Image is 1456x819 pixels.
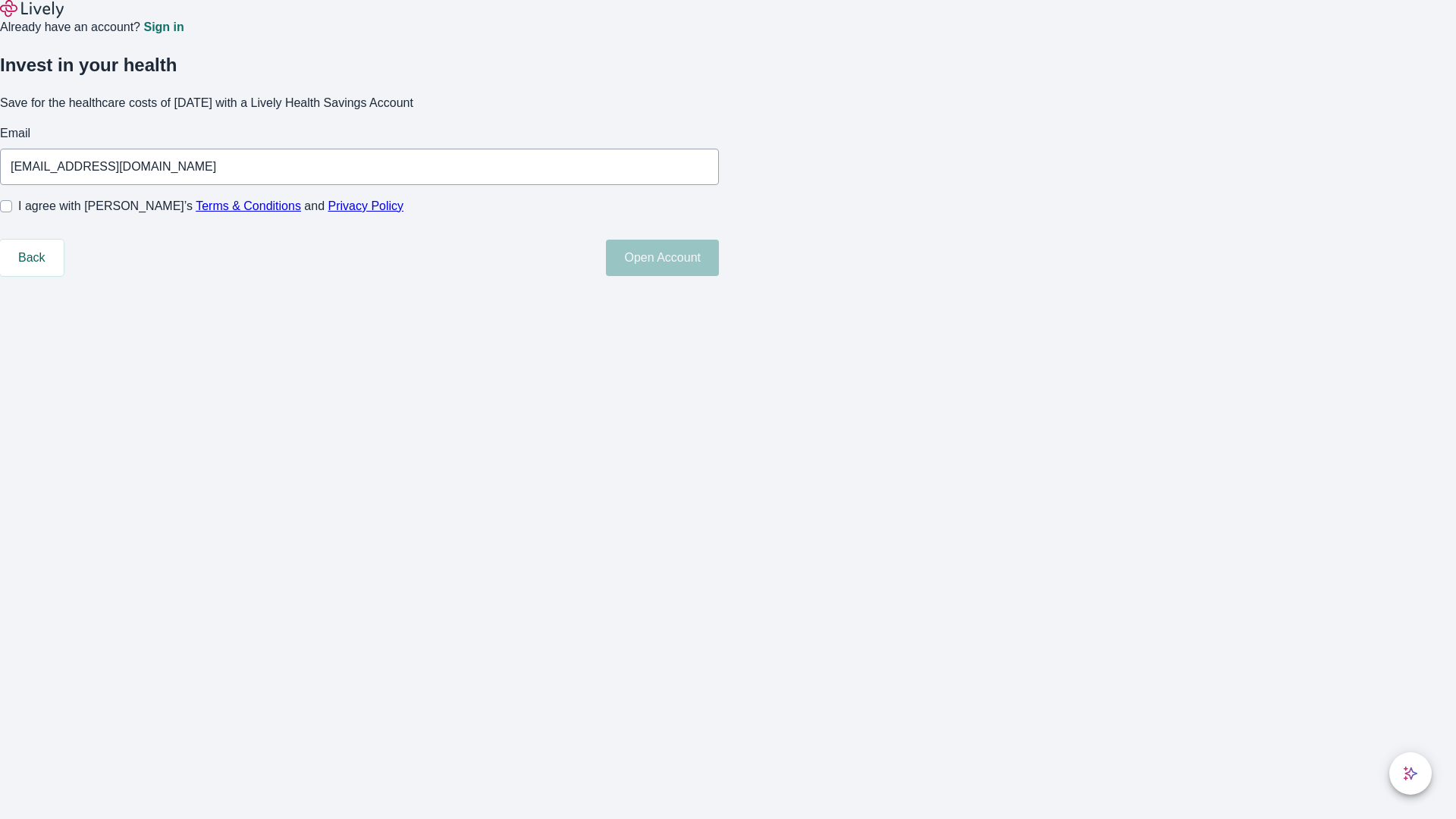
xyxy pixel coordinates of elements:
a: Privacy Policy [328,199,404,212]
span: I agree with [PERSON_NAME]’s and [18,197,403,215]
button: chat [1389,752,1432,795]
svg: Lively AI Assistant [1403,766,1418,781]
a: Sign in [143,21,184,33]
a: Terms & Conditions [196,199,301,212]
